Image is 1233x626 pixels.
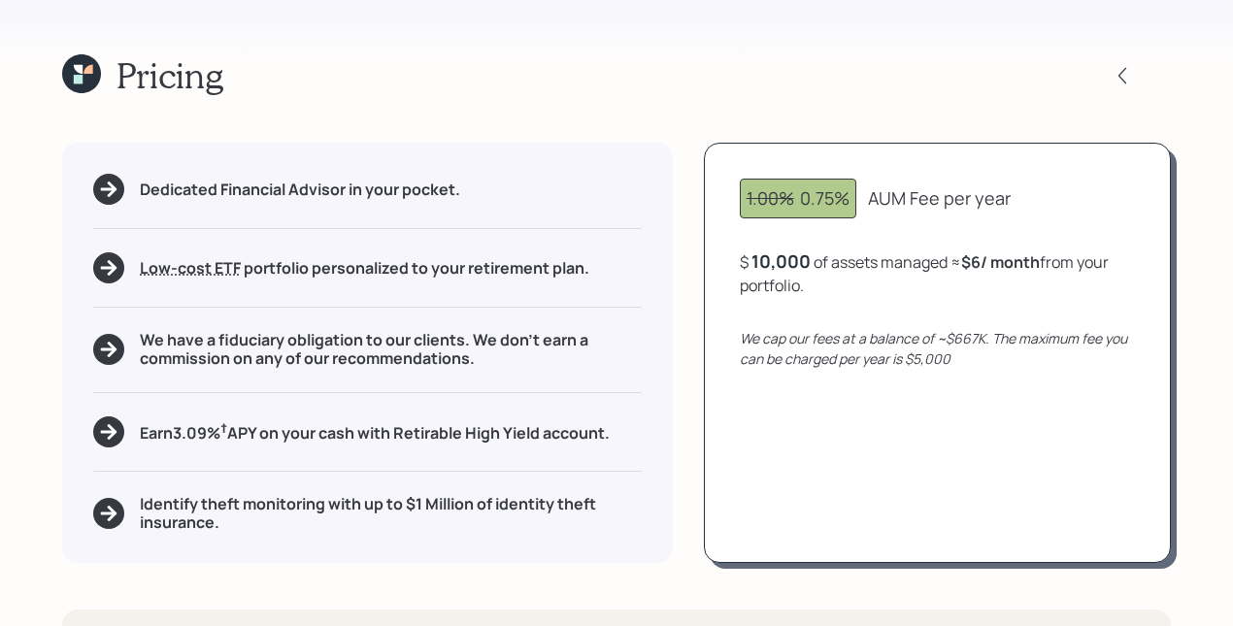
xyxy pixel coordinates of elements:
[117,54,223,96] h1: Pricing
[140,495,642,532] h5: Identify theft monitoring with up to $1 Million of identity theft insurance.
[747,186,794,210] span: 1.00%
[140,259,589,278] h5: portfolio personalized to your retirement plan.
[740,249,1135,297] div: $ of assets managed ≈ from your portfolio .
[140,181,460,199] h5: Dedicated Financial Advisor in your pocket.
[961,251,1040,273] b: $6 / month
[868,185,1011,212] div: AUM Fee per year
[747,185,850,212] div: 0.75%
[751,249,811,273] div: 10,000
[740,329,1127,368] i: We cap our fees at a balance of ~$667K. The maximum fee you can be charged per year is $5,000
[140,419,610,444] h5: Earn 3.09 % APY on your cash with Retirable High Yield account.
[140,257,241,279] span: Low-cost ETF
[220,419,227,437] sup: †
[140,331,642,368] h5: We have a fiduciary obligation to our clients. We don't earn a commission on any of our recommend...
